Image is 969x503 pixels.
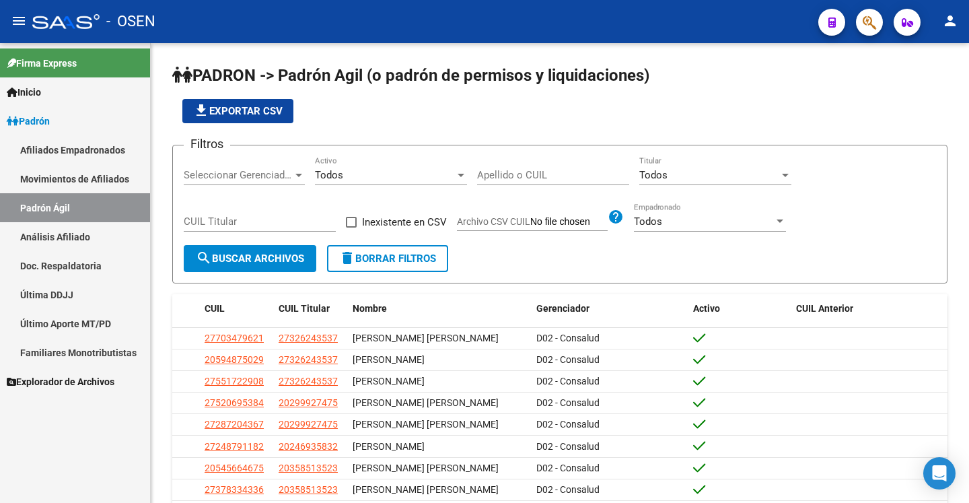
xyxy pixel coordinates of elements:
[634,215,662,228] span: Todos
[536,303,589,314] span: Gerenciador
[205,333,264,343] span: 27703479621
[457,216,530,227] span: Archivo CSV CUIL
[279,354,338,365] span: 27326243537
[353,333,499,343] span: [PERSON_NAME] [PERSON_NAME]
[279,303,330,314] span: CUIL Titular
[693,303,720,314] span: Activo
[530,216,608,228] input: Archivo CSV CUIL
[205,397,264,408] span: 27520695384
[279,333,338,343] span: 27326243537
[923,457,956,490] div: Open Intercom Messenger
[205,484,264,495] span: 27378334336
[182,99,293,123] button: Exportar CSV
[536,441,600,452] span: D02 - Consalud
[196,253,304,265] span: Buscar Archivos
[199,294,273,323] datatable-header-cell: CUIL
[184,245,316,272] button: Buscar Archivos
[339,253,436,265] span: Borrar Filtros
[205,303,225,314] span: CUIL
[536,463,600,473] span: D02 - Consalud
[353,419,499,430] span: [PERSON_NAME] [PERSON_NAME]
[279,397,338,408] span: 20299927475
[353,376,425,387] span: [PERSON_NAME]
[205,376,264,387] span: 27551722908
[688,294,791,323] datatable-header-cell: Activo
[193,105,283,117] span: Exportar CSV
[184,169,293,181] span: Seleccionar Gerenciador
[327,245,448,272] button: Borrar Filtros
[7,374,114,389] span: Explorador de Archivos
[184,135,230,154] h3: Filtros
[106,7,155,36] span: - OSEN
[362,214,447,230] span: Inexistente en CSV
[279,441,338,452] span: 20246935832
[172,66,649,85] span: PADRON -> Padrón Agil (o padrón de permisos y liquidaciones)
[536,397,600,408] span: D02 - Consalud
[279,463,338,473] span: 20358513523
[196,250,212,266] mat-icon: search
[942,13,958,29] mat-icon: person
[536,419,600,430] span: D02 - Consalud
[347,294,531,323] datatable-header-cell: Nombre
[273,294,347,323] datatable-header-cell: CUIL Titular
[7,85,41,100] span: Inicio
[608,209,624,225] mat-icon: help
[536,484,600,495] span: D02 - Consalud
[339,250,355,266] mat-icon: delete
[279,419,338,430] span: 20299927475
[315,169,343,181] span: Todos
[7,114,50,129] span: Padrón
[536,354,600,365] span: D02 - Consalud
[193,102,209,119] mat-icon: file_download
[7,56,77,71] span: Firma Express
[11,13,27,29] mat-icon: menu
[353,463,499,473] span: [PERSON_NAME] [PERSON_NAME]
[791,294,947,323] datatable-header-cell: CUIL Anterior
[639,169,668,181] span: Todos
[353,441,425,452] span: [PERSON_NAME]
[353,354,425,365] span: [PERSON_NAME]
[353,484,499,495] span: [PERSON_NAME] [PERSON_NAME]
[796,303,853,314] span: CUIL Anterior
[205,419,264,430] span: 27287204367
[279,376,338,387] span: 27326243537
[531,294,688,323] datatable-header-cell: Gerenciador
[353,397,499,408] span: [PERSON_NAME] [PERSON_NAME]
[279,484,338,495] span: 20358513523
[536,333,600,343] span: D02 - Consalud
[205,463,264,473] span: 20545664675
[205,441,264,452] span: 27248791182
[536,376,600,387] span: D02 - Consalud
[353,303,387,314] span: Nombre
[205,354,264,365] span: 20594875029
